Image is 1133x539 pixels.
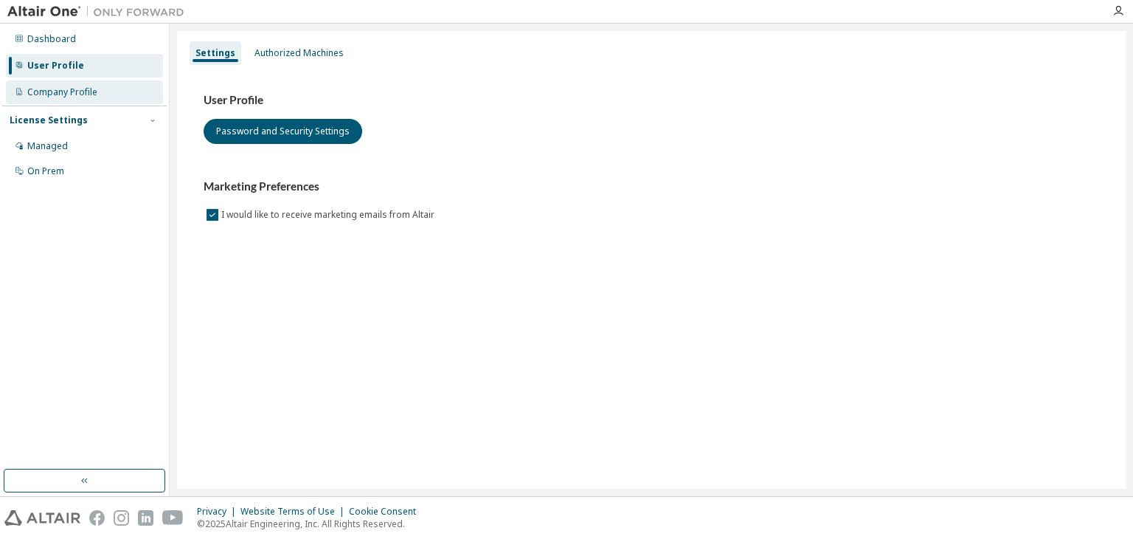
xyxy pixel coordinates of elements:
[27,86,97,98] div: Company Profile
[204,119,362,144] button: Password and Security Settings
[221,206,437,224] label: I would like to receive marketing emails from Altair
[204,179,1099,194] h3: Marketing Preferences
[27,140,68,152] div: Managed
[162,510,184,526] img: youtube.svg
[204,93,1099,108] h3: User Profile
[240,506,349,518] div: Website Terms of Use
[254,47,344,59] div: Authorized Machines
[27,60,84,72] div: User Profile
[197,518,425,530] p: © 2025 Altair Engineering, Inc. All Rights Reserved.
[10,114,88,126] div: License Settings
[4,510,80,526] img: altair_logo.svg
[349,506,425,518] div: Cookie Consent
[197,506,240,518] div: Privacy
[7,4,192,19] img: Altair One
[114,510,129,526] img: instagram.svg
[27,165,64,177] div: On Prem
[89,510,105,526] img: facebook.svg
[27,33,76,45] div: Dashboard
[195,47,235,59] div: Settings
[138,510,153,526] img: linkedin.svg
